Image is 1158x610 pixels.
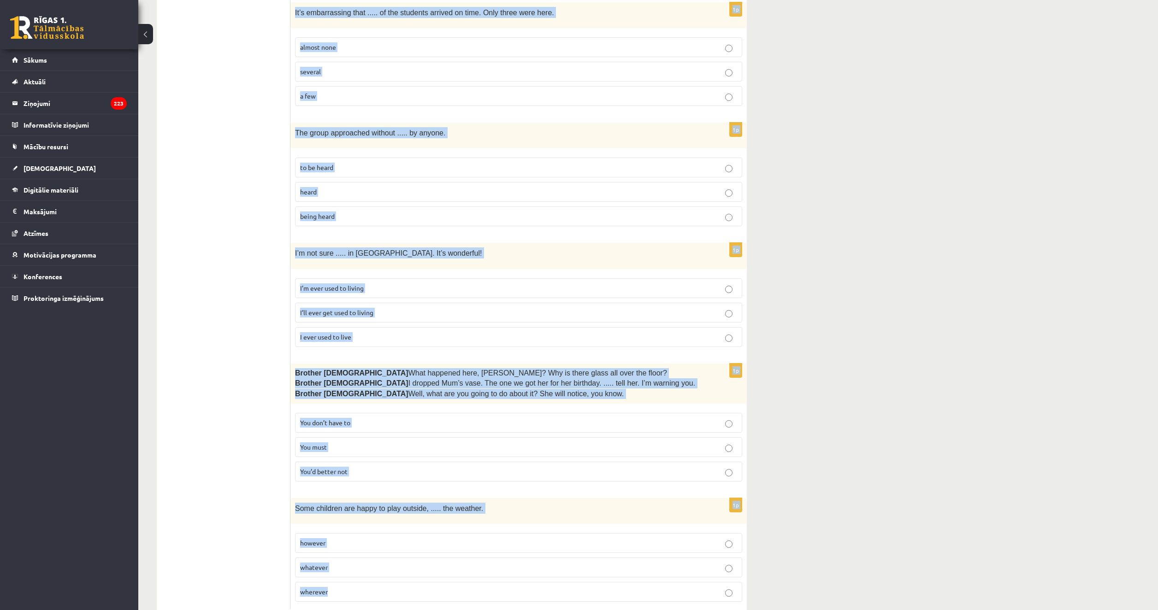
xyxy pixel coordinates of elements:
span: Proktoringa izmēģinājums [24,294,104,302]
input: You’d better not [725,469,733,476]
span: Aktuāli [24,77,46,86]
p: 1p [729,498,742,512]
span: almost none [300,43,336,51]
span: I’m not sure ..... in [GEOGRAPHIC_DATA]. It’s wonderful! [295,249,482,257]
span: It’s embarrassing that ..... of the students arrived on time. Only three were here. [295,9,554,17]
span: You must [300,443,327,451]
span: You’d better not [300,467,348,475]
span: Konferences [24,272,62,281]
a: Aktuāli [12,71,127,92]
a: Konferences [12,266,127,287]
span: I’ll ever get used to living [300,308,373,317]
span: being heard [300,212,335,220]
span: You don’t have to [300,418,350,427]
span: however [300,539,325,547]
span: I dropped Mum’s vase. The one we got her for her birthday. ..... tell her. I’m warning you. [408,379,696,387]
a: Mācību resursi [12,136,127,157]
a: [DEMOGRAPHIC_DATA] [12,158,127,179]
input: to be heard [725,165,733,172]
i: 223 [111,97,127,110]
span: Well, what are you going to do about it? She will notice, you know. [408,390,624,398]
a: Sākums [12,49,127,70]
span: Atzīmes [24,229,48,237]
legend: Informatīvie ziņojumi [24,114,127,135]
span: [DEMOGRAPHIC_DATA] [24,164,96,172]
span: heard [300,188,317,196]
span: Brother [DEMOGRAPHIC_DATA] [295,390,408,398]
a: Proktoringa izmēģinājums [12,287,127,309]
legend: Ziņojumi [24,93,127,114]
input: You must [725,445,733,452]
span: Some children are happy to play outside, ..... the weather. [295,504,483,512]
input: being heard [725,214,733,221]
span: Mācību resursi [24,142,68,151]
input: I ever used to live [725,334,733,342]
a: Motivācijas programma [12,244,127,265]
input: I’m ever used to living [725,286,733,293]
a: Atzīmes [12,223,127,244]
span: I ever used to live [300,333,351,341]
a: Ziņojumi223 [12,93,127,114]
legend: Maksājumi [24,201,127,222]
p: 1p [729,2,742,17]
span: a few [300,92,316,100]
span: several [300,67,321,76]
span: wherever [300,587,328,596]
span: The group approached without ..... by anyone. [295,129,445,137]
input: almost none [725,45,733,52]
input: heard [725,189,733,197]
span: I’m ever used to living [300,284,364,292]
span: whatever [300,563,328,571]
span: Sākums [24,56,47,64]
span: Brother [DEMOGRAPHIC_DATA] [295,369,408,377]
a: Rīgas 1. Tālmācības vidusskola [10,16,84,39]
input: however [725,540,733,548]
span: Digitālie materiāli [24,186,78,194]
input: You don’t have to [725,420,733,428]
input: I’ll ever get used to living [725,310,733,317]
p: 1p [729,242,742,257]
span: Motivācijas programma [24,251,96,259]
a: Informatīvie ziņojumi [12,114,127,135]
span: Brother [DEMOGRAPHIC_DATA] [295,379,408,387]
input: a few [725,94,733,101]
a: Digitālie materiāli [12,179,127,200]
p: 1p [729,363,742,378]
p: 1p [729,122,742,137]
a: Maksājumi [12,201,127,222]
input: whatever [725,565,733,572]
input: wherever [725,589,733,597]
input: several [725,69,733,76]
span: What happened here, [PERSON_NAME]? Why is there glass all over the floor? [408,369,667,377]
span: to be heard [300,163,333,171]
